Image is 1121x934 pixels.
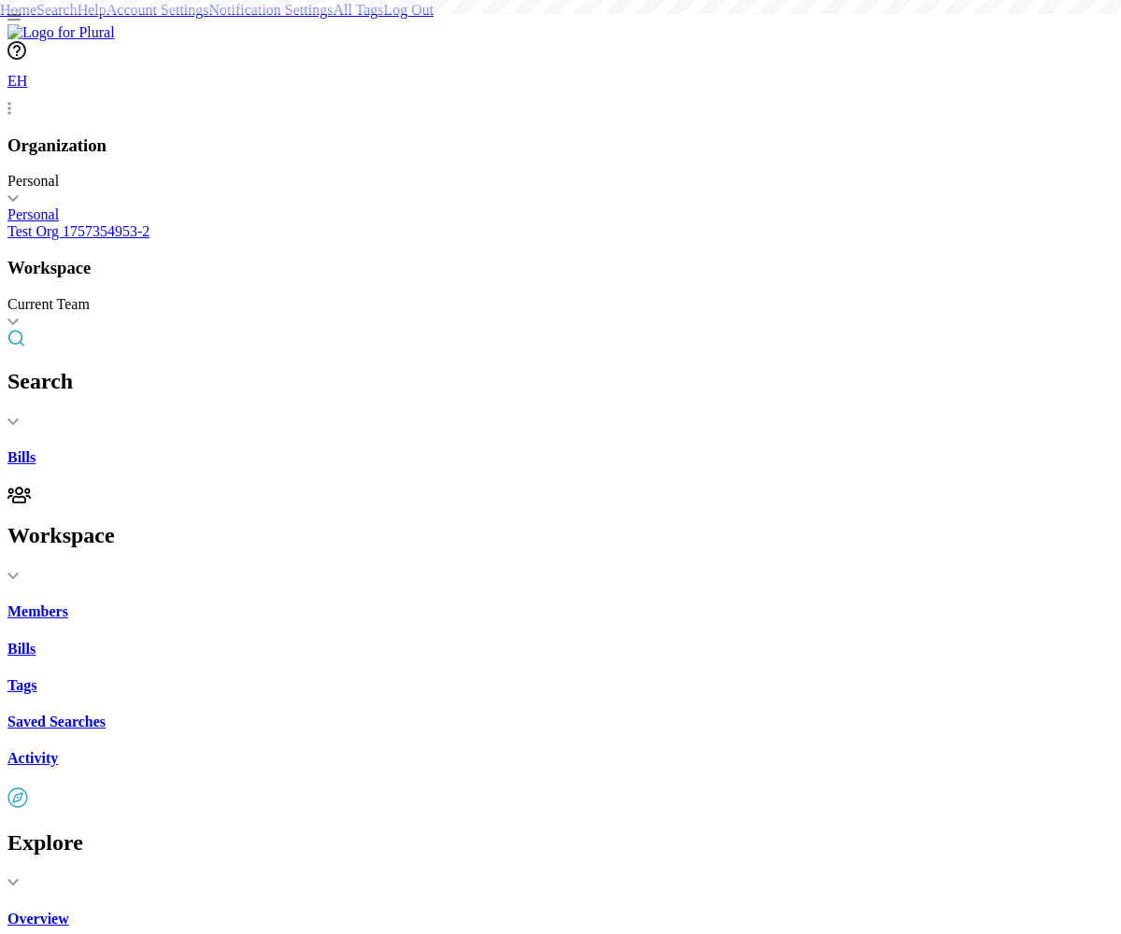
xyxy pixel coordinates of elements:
[7,830,1114,856] h2: Explore
[7,223,1114,240] a: Test Org 1757354953-2
[7,369,1114,394] h2: Search
[7,206,1114,223] a: Personal
[7,449,1114,466] a: Bills
[7,64,1114,117] a: EH
[7,677,1114,694] a: Tags
[7,64,45,101] div: EH
[7,296,1114,313] div: Current Team
[7,523,1114,548] h2: Workspace
[7,714,1114,730] a: Saved Searches
[7,641,1114,658] a: Bills
[7,135,1114,156] h3: Organization
[7,24,115,41] img: Logo for Plural
[7,173,1114,190] div: Personal
[7,750,1114,767] a: Activity
[7,603,1114,620] a: Members
[7,911,1114,927] a: Overview
[7,258,1114,278] h3: Workspace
